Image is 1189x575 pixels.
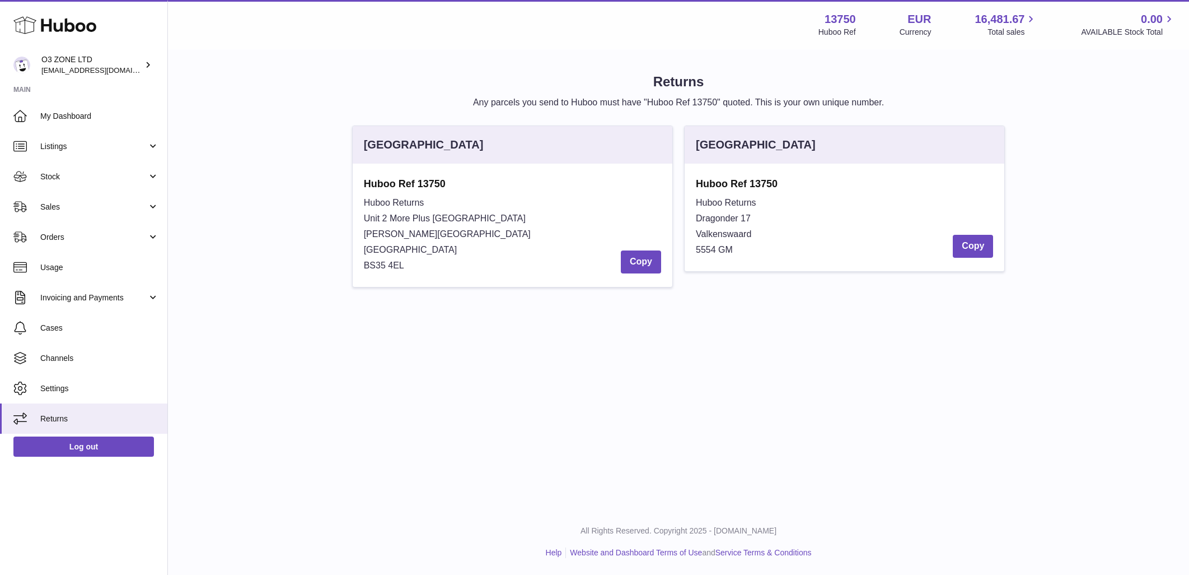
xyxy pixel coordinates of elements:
[41,66,165,75] span: [EMAIL_ADDRESS][DOMAIN_NAME]
[186,73,1171,91] h1: Returns
[364,245,457,254] span: [GEOGRAPHIC_DATA]
[40,171,147,182] span: Stock
[696,214,751,223] span: Dragonder 17
[825,12,856,27] strong: 13750
[40,353,159,364] span: Channels
[975,12,1037,38] a: 16,481.67 Total sales
[13,57,30,73] img: hello@o3zoneltd.co.uk
[900,27,931,38] div: Currency
[546,548,562,557] a: Help
[696,137,816,152] div: [GEOGRAPHIC_DATA]
[177,526,1180,536] p: All Rights Reserved. Copyright 2025 - [DOMAIN_NAME]
[975,12,1024,27] span: 16,481.67
[696,229,751,239] span: Valkenswaard
[818,27,856,38] div: Huboo Ref
[40,293,147,303] span: Invoicing and Payments
[364,137,484,152] div: [GEOGRAPHIC_DATA]
[1081,12,1176,38] a: 0.00 AVAILABLE Stock Total
[1081,27,1176,38] span: AVAILABLE Stock Total
[40,414,159,424] span: Returns
[364,177,661,191] strong: Huboo Ref 13750
[566,548,811,558] li: and
[40,262,159,273] span: Usage
[40,383,159,394] span: Settings
[953,235,993,258] button: Copy
[364,198,424,207] span: Huboo Returns
[696,245,733,254] span: 5554 GM
[364,229,531,239] span: [PERSON_NAME][GEOGRAPHIC_DATA]
[13,437,154,457] a: Log out
[364,261,404,270] span: BS35 4EL
[907,12,931,27] strong: EUR
[621,251,661,273] button: Copy
[696,177,993,191] strong: Huboo Ref 13750
[40,232,147,243] span: Orders
[40,141,147,152] span: Listings
[1141,12,1163,27] span: 0.00
[570,548,702,557] a: Website and Dashboard Terms of Use
[41,54,142,76] div: O3 ZONE LTD
[987,27,1037,38] span: Total sales
[40,111,159,122] span: My Dashboard
[696,198,756,207] span: Huboo Returns
[715,548,812,557] a: Service Terms & Conditions
[186,96,1171,109] p: Any parcels you send to Huboo must have "Huboo Ref 13750" quoted. This is your own unique number.
[40,323,159,333] span: Cases
[40,202,147,212] span: Sales
[364,214,526,223] span: Unit 2 More Plus [GEOGRAPHIC_DATA]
